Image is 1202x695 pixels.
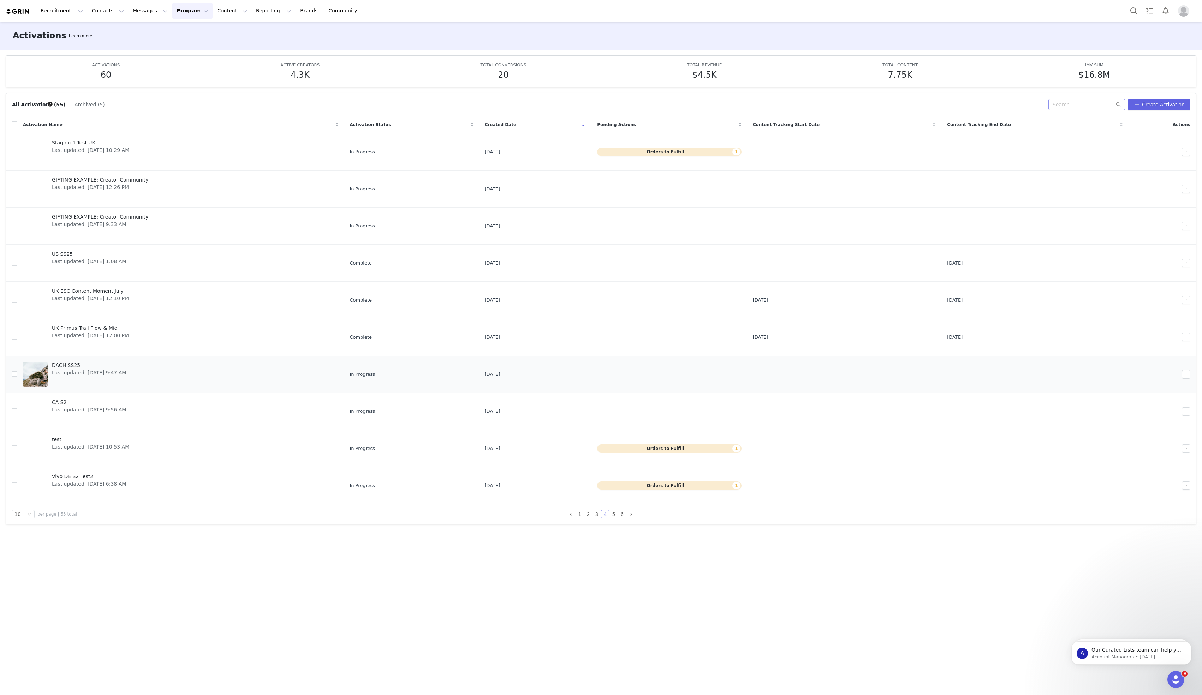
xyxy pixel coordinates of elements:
[485,334,500,341] span: [DATE]
[27,512,31,517] i: icon: down
[52,325,129,332] span: UK Primus Trail Flow & Mid
[692,69,716,81] h5: $4.5K
[12,99,66,110] button: All Activations (55)
[753,297,768,304] span: [DATE]
[485,408,500,415] span: [DATE]
[593,510,601,518] a: 3
[350,148,375,155] span: In Progress
[350,371,375,378] span: In Progress
[601,510,609,518] a: 4
[13,29,66,42] h3: Activations
[14,510,21,518] div: 10
[52,147,129,154] span: Last updated: [DATE] 10:29 AM
[1178,5,1189,17] img: placeholder-profile.jpg
[1182,671,1188,677] span: 9
[350,408,375,415] span: In Progress
[1126,3,1142,19] button: Search
[23,138,338,166] a: Staging 1 Test UKLast updated: [DATE] 10:29 AM
[480,63,526,67] span: TOTAL CONVERSIONS
[52,480,126,488] span: Last updated: [DATE] 6:38 AM
[350,297,372,304] span: Complete
[74,99,105,110] button: Archived (5)
[609,510,618,518] li: 5
[280,63,320,67] span: ACTIVE CREATORS
[325,3,365,19] a: Community
[584,510,593,518] li: 2
[1048,99,1125,110] input: Search...
[37,511,77,517] span: per page | 55 total
[1167,671,1184,688] iframe: Intercom live chat
[350,334,372,341] span: Complete
[23,434,338,463] a: testLast updated: [DATE] 10:53 AM
[618,510,626,518] a: 6
[47,101,53,107] div: Tooltip anchor
[569,512,573,516] i: icon: left
[597,444,741,453] button: Orders to Fulfill1
[350,482,375,489] span: In Progress
[213,3,251,19] button: Content
[629,512,633,516] i: icon: right
[23,323,338,351] a: UK Primus Trail Flow & MidLast updated: [DATE] 12:00 PM
[1085,63,1103,67] span: IMV SUM
[52,399,126,406] span: CA S2
[52,250,126,258] span: US SS25
[101,69,112,81] h5: 60
[687,63,722,67] span: TOTAL REVENUE
[576,510,584,518] li: 1
[350,185,375,192] span: In Progress
[1174,5,1196,17] button: Profile
[567,510,576,518] li: Previous Page
[485,121,517,128] span: Created Date
[888,69,912,81] h5: 7.75K
[1142,3,1158,19] a: Tasks
[52,258,126,265] span: Last updated: [DATE] 1:08 AM
[36,3,87,19] button: Recruitment
[1158,3,1173,19] button: Notifications
[1128,99,1190,110] button: Create Activation
[947,260,963,267] span: [DATE]
[947,334,963,341] span: [DATE]
[1116,102,1121,107] i: icon: search
[947,121,1011,128] span: Content Tracking End Date
[593,510,601,518] li: 3
[88,3,128,19] button: Contacts
[52,213,148,221] span: GIFTING EXAMPLE: Creator Community
[52,406,126,414] span: Last updated: [DATE] 9:56 AM
[1129,117,1196,132] div: Actions
[52,287,129,295] span: UK ESC Content Moment July
[52,221,148,228] span: Last updated: [DATE] 9:33 AM
[485,148,500,155] span: [DATE]
[753,334,768,341] span: [DATE]
[129,3,172,19] button: Messages
[52,295,129,302] span: Last updated: [DATE] 12:10 PM
[52,139,129,147] span: Staging 1 Test UK
[296,3,324,19] a: Brands
[52,473,126,480] span: Vivo DE S2 Test2
[882,63,918,67] span: TOTAL CONTENT
[291,69,310,81] h5: 4.3K
[485,371,500,378] span: [DATE]
[947,297,963,304] span: [DATE]
[597,481,741,490] button: Orders to Fulfill1
[610,510,618,518] a: 5
[498,69,509,81] h5: 20
[23,212,338,240] a: GIFTING EXAMPLE: Creator CommunityLast updated: [DATE] 9:33 AM
[172,3,213,19] button: Program
[1078,69,1110,81] h5: $16.8M
[252,3,296,19] button: Reporting
[52,443,129,451] span: Last updated: [DATE] 10:53 AM
[485,260,500,267] span: [DATE]
[23,249,338,277] a: US SS25Last updated: [DATE] 1:08 AM
[52,184,148,191] span: Last updated: [DATE] 12:26 PM
[626,510,635,518] li: Next Page
[350,445,375,452] span: In Progress
[485,185,500,192] span: [DATE]
[23,121,63,128] span: Activation Name
[350,260,372,267] span: Complete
